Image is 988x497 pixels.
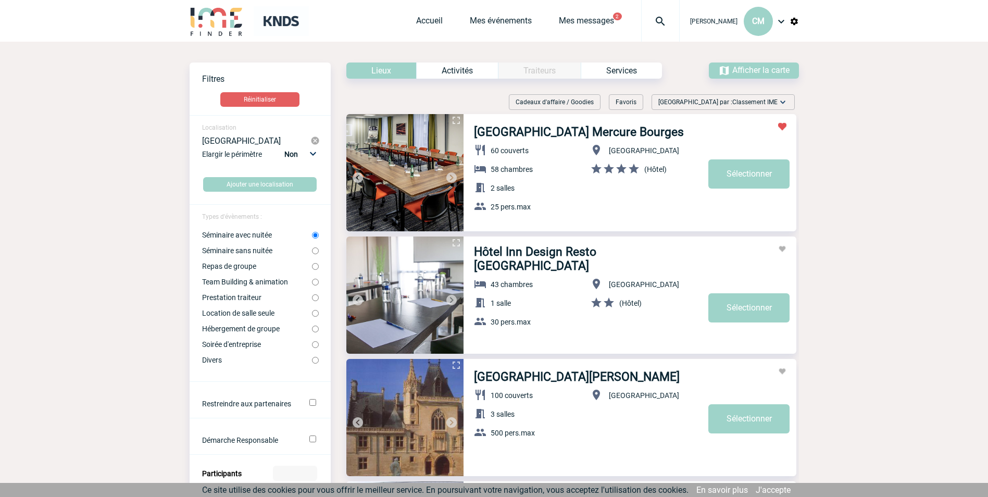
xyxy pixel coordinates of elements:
span: 60 couverts [491,146,529,155]
span: (Hôtel) [619,299,642,307]
img: 1.jpg [346,237,464,354]
img: baseline_group_white_24dp-b.png [474,315,486,328]
span: [GEOGRAPHIC_DATA] par : [658,97,778,107]
img: 4.jpg [346,114,464,231]
span: Localisation [202,124,236,131]
div: Activités [416,63,498,79]
a: Sélectionner [708,404,790,433]
label: Team Building & animation [202,278,312,286]
img: baseline_meeting_room_white_24dp-b.png [474,296,486,309]
label: Séminaire sans nuitée [202,246,312,255]
img: baseline_restaurant_white_24dp-b.png [474,389,486,401]
img: baseline_hotel_white_24dp-b.png [474,278,486,290]
span: [GEOGRAPHIC_DATA] [609,391,679,400]
a: [GEOGRAPHIC_DATA] Mercure Bourges [474,125,684,139]
span: 500 pers.max [491,429,535,437]
label: Soirée d'entreprise [202,340,312,349]
label: Location de salle seule [202,309,312,317]
label: Ne filtrer que sur les établissements ayant un partenariat avec IME [202,400,295,408]
a: Mes messages [559,16,614,30]
a: Sélectionner [708,293,790,322]
span: 43 chambres [491,280,533,289]
button: Réinitialiser [220,92,299,107]
img: baseline_group_white_24dp-b.png [474,426,486,439]
span: Afficher la carte [732,65,790,75]
span: 1 salle [491,299,511,307]
span: (Hôtel) [644,165,667,173]
img: cancel-24-px-g.png [310,136,320,145]
span: Ce site utilise des cookies pour vous offrir le meilleur service. En poursuivant votre navigation... [202,485,689,495]
span: CM [752,16,765,26]
input: Démarche Responsable [309,436,316,442]
button: 2 [613,13,622,20]
div: Elargir le périmètre [202,147,320,169]
img: baseline_location_on_white_24dp-b.png [590,278,603,290]
span: 100 couverts [491,391,533,400]
span: 3 salles [491,410,515,418]
label: Démarche Responsable [202,436,295,444]
a: [GEOGRAPHIC_DATA][PERSON_NAME] [474,370,680,384]
span: 25 pers.max [491,203,531,211]
img: baseline_meeting_room_white_24dp-b.png [474,181,486,194]
a: Accueil [416,16,443,30]
label: Séminaire avec nuitée [202,231,312,239]
label: Prestation traiteur [202,293,312,302]
span: Types d'évènements : [202,213,262,220]
label: Repas de groupe [202,262,312,270]
a: Mes événements [470,16,532,30]
label: Participants [202,469,242,478]
img: baseline_restaurant_white_24dp-b.png [474,144,486,156]
img: baseline_expand_more_white_24dp-b.png [778,97,788,107]
img: baseline_group_white_24dp-b.png [474,200,486,213]
img: baseline_location_on_white_24dp-b.png [590,389,603,401]
span: 58 chambres [491,165,533,173]
img: baseline_hotel_white_24dp-b.png [474,163,486,175]
span: [PERSON_NAME] [690,18,737,25]
span: [GEOGRAPHIC_DATA] [609,146,679,155]
div: [GEOGRAPHIC_DATA] [202,136,311,145]
a: Sélectionner [708,159,790,189]
div: Catégorie non disponible pour le type d’Événement sélectionné [498,63,581,79]
a: Réinitialiser [190,92,331,107]
img: IME-Finder [190,6,244,36]
div: Filtrer selon vos favoris [605,94,647,110]
img: baseline_location_on_white_24dp-b.png [590,144,603,156]
span: [GEOGRAPHIC_DATA] [609,280,679,289]
span: Classement IME [732,98,778,106]
div: Cadeaux d'affaire / Goodies [509,94,601,110]
a: Hôtel Inn Design Resto [GEOGRAPHIC_DATA] [474,245,708,273]
label: Hébergement de groupe [202,325,312,333]
span: 2 salles [491,184,515,192]
div: Filtrer sur Cadeaux d'affaire / Goodies [505,94,605,110]
img: Retirer des favoris [778,122,786,131]
img: baseline_meeting_room_white_24dp-b.png [474,407,486,420]
a: J'accepte [756,485,791,495]
p: Filtres [202,74,331,84]
input: Ne filtrer que sur les établissements ayant un partenariat avec IME [309,399,316,406]
img: Ajouter aux favoris [778,245,786,253]
div: Lieux [346,63,416,79]
img: 1.jpg [346,359,464,476]
img: Ajouter aux favoris [778,367,786,376]
a: En savoir plus [696,485,748,495]
span: 30 pers.max [491,318,531,326]
div: Favoris [609,94,643,110]
label: Divers [202,356,312,364]
button: Ajouter une localisation [203,177,317,192]
div: Services [581,63,662,79]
